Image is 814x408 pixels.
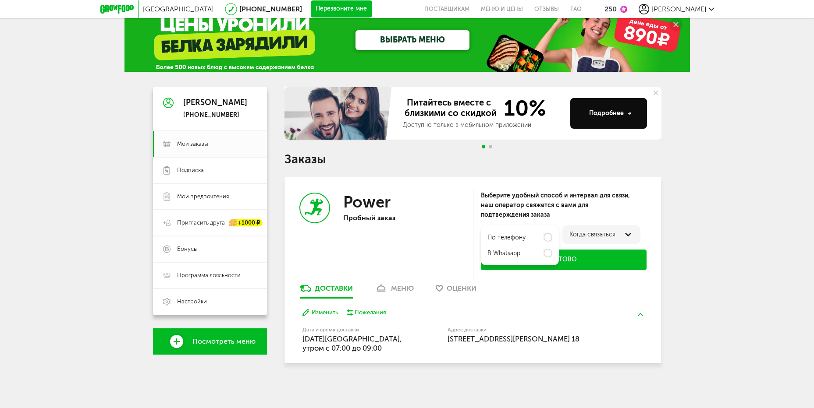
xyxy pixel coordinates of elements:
[589,109,632,118] div: Подробнее
[153,236,267,262] a: Бонусы
[302,334,402,352] span: [DATE][GEOGRAPHIC_DATA], утром c 07:00 до 09:00
[620,6,627,13] img: star_extrabonus.be81ec6.png
[481,250,647,270] button: Готово
[192,338,256,345] span: Посмотреть меню
[481,191,647,220] div: Выберите удобный способ и интервал для связи, наш оператор свяжется с вами для подтверждения заказа
[177,219,225,227] span: Пригласить друга
[302,309,338,317] button: Изменить
[403,97,498,119] span: Питайтесь вместе с близкими со скидкой
[487,250,520,257] label: в Whatsapp
[177,298,207,306] span: Настройки
[183,111,247,119] div: [PHONE_NUMBER]
[315,284,353,292] div: Доставки
[177,166,204,174] span: Подписка
[295,284,357,298] a: Доставки
[239,5,302,13] a: [PHONE_NUMBER]
[391,284,414,292] div: меню
[482,145,485,148] span: Go to slide 1
[487,234,526,241] label: по телефону
[347,309,387,317] button: Пожелания
[448,327,611,332] label: Адрес доставки
[448,334,579,343] span: [STREET_ADDRESS][PERSON_NAME] 18
[153,210,267,236] a: Пригласить друга +1000 ₽
[183,98,247,107] div: [PERSON_NAME]
[489,145,492,148] span: Go to slide 2
[431,284,481,298] a: Оценки
[355,309,386,317] div: Пожелания
[403,121,563,130] div: Доступно только в мобильном приложении
[177,193,229,200] span: Мои предпочтения
[569,231,633,238] div: Когда связаться
[177,140,208,148] span: Мои заказы
[604,5,617,13] div: 250
[355,30,469,50] a: ВЫБРАТЬ МЕНЮ
[177,245,198,253] span: Бонусы
[284,87,394,140] img: family-banner.579af9d.jpg
[153,183,267,210] a: Мои предпочтения
[153,157,267,183] a: Подписка
[153,131,267,157] a: Мои заказы
[177,271,241,279] span: Программа лояльности
[311,0,372,18] button: Перезвоните мне
[343,214,457,222] p: Пробный заказ
[638,313,643,316] img: arrow-up-green.5eb5f82.svg
[447,284,476,292] span: Оценки
[343,193,391,211] h3: Power
[302,327,403,332] label: Дата и время доставки
[229,219,263,227] div: +1000 ₽
[153,288,267,315] a: Настройки
[498,97,546,119] span: 10%
[370,284,418,298] a: меню
[284,154,661,165] h1: Заказы
[153,328,267,355] a: Посмотреть меню
[153,262,267,288] a: Программа лояльности
[570,98,647,129] button: Подробнее
[143,5,214,13] span: [GEOGRAPHIC_DATA]
[651,5,707,13] span: [PERSON_NAME]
